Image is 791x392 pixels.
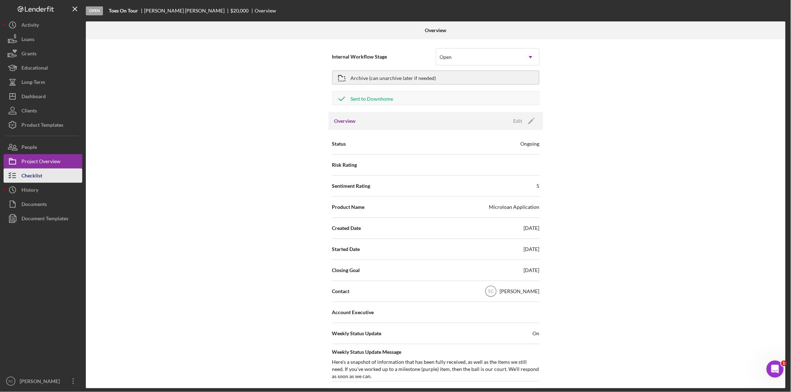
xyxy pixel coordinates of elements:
span: Sentiment Rating [332,182,370,190]
button: Grants [4,46,82,61]
span: Weekly Status Update Message [332,348,540,356]
div: [DATE] [524,225,540,232]
button: Documents [4,197,82,211]
button: Product Templates [4,118,82,132]
span: 1 [781,361,787,366]
span: Weekly Status Update [332,330,382,337]
h3: Overview [334,117,356,125]
button: Educational [4,61,82,75]
button: Edit [509,116,537,126]
span: On [533,330,540,337]
iframe: Intercom live chat [767,361,784,378]
b: Toes On Tour [109,8,138,14]
div: Educational [21,61,48,77]
div: Clients [21,104,37,120]
span: $20,000 [231,7,249,14]
button: Long-Term [4,75,82,89]
button: Project Overview [4,154,82,169]
div: Ongoing [521,140,540,147]
text: SC [488,289,494,294]
div: [PERSON_NAME] [500,288,540,295]
span: Risk Rating [332,161,357,169]
span: Created Date [332,225,361,232]
div: Microloan Application [489,203,540,211]
div: 5 [537,182,540,190]
div: Documents [21,197,47,213]
button: History [4,183,82,197]
div: Open [86,6,103,15]
button: SC[PERSON_NAME] [4,374,82,388]
button: Checklist [4,169,82,183]
button: Dashboard [4,89,82,104]
div: Archive (can unarchive later if needed) [351,71,436,84]
b: Overview [425,27,446,33]
div: Edit [514,116,522,126]
div: Dashboard [21,89,46,105]
button: Loans [4,32,82,46]
div: [PERSON_NAME] [PERSON_NAME] [144,8,231,14]
div: History [21,183,38,199]
button: People [4,140,82,154]
span: Status [332,140,346,147]
text: SC [8,380,13,383]
div: [DATE] [524,267,540,274]
div: Loans [21,32,34,48]
button: Sent to Downhome [332,91,540,105]
div: Activity [21,18,39,34]
div: Document Templates [21,211,68,227]
span: Product Name [332,203,365,211]
div: Long-Term [21,75,45,91]
div: Project Overview [21,154,60,170]
span: Contact [332,288,350,295]
div: Open [440,54,452,60]
div: People [21,140,37,156]
button: Clients [4,104,82,118]
button: Archive (can unarchive later if needed) [332,70,540,85]
div: Product Templates [21,118,63,134]
div: Grants [21,46,36,62]
div: Sent to Downhome [351,92,393,105]
button: Activity [4,18,82,32]
span: Account Executive [332,309,374,316]
div: Overview [255,8,276,14]
button: Document Templates [4,211,82,226]
span: Internal Workflow Stage [332,53,436,60]
span: Closing Goal [332,267,360,274]
div: Checklist [21,169,42,185]
div: [PERSON_NAME] [18,374,64,390]
div: [DATE] [524,246,540,253]
span: Started Date [332,246,360,253]
div: Here's a snapshot of information that has been fully received, as well as the items we still need... [332,358,540,380]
